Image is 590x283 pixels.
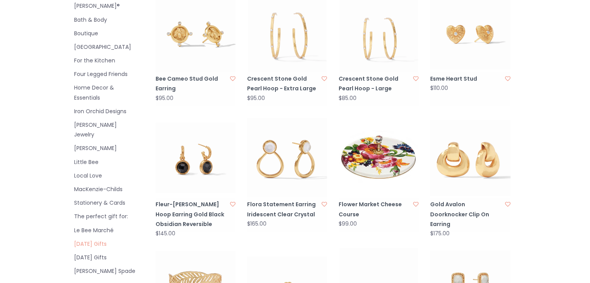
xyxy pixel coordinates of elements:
[74,171,138,181] a: Local Love
[74,226,138,235] a: Le Bee Marché
[430,200,502,229] a: Gold Avalon Doorknocker Clip On Earring
[339,74,411,93] a: Crescent Stone Gold Pearl Hoop - Large
[230,75,235,83] a: Add to wishlist
[74,56,138,66] a: For the Kitchen
[74,185,138,194] a: MacKenzie-Childs
[74,29,138,38] a: Boutique
[322,200,327,208] a: Add to wishlist
[74,253,138,262] a: [DATE] Gifts
[247,221,266,227] div: $165.00
[339,95,356,101] div: $85.00
[74,107,138,116] a: Iron Orchid Designs
[74,198,138,208] a: Stationery & Cards
[505,200,510,208] a: Add to wishlist
[74,266,138,276] a: [PERSON_NAME] Spade
[413,200,419,208] a: Add to wishlist
[413,75,419,83] a: Add to wishlist
[430,231,450,236] div: $175.00
[339,118,419,198] img: MacKenzie-Childs Flower Market Cheese Course
[74,120,138,140] a: [PERSON_NAME] Jewelry
[156,231,175,236] div: $145.00
[74,42,138,52] a: [GEOGRAPHIC_DATA]
[156,118,235,198] img: Julie Vos Fleur-de-Lis Hoop Earring Gold Black Obsidian Reversible
[74,83,138,102] a: Home Decor & Essentials
[430,85,448,91] div: $110.00
[74,212,138,221] a: The perfect gift for:
[74,157,138,167] a: Little Bee
[339,200,411,219] a: Flower Market Cheese Course
[505,75,510,83] a: Add to wishlist
[339,221,357,227] div: $99.00
[156,74,228,93] a: Bee Cameo Stud Gold Earring
[74,69,138,79] a: Four Legged Friends
[247,74,319,93] a: Crescent Stone Gold Pearl Hoop - Extra Large
[322,75,327,83] a: Add to wishlist
[74,239,138,249] a: [DATE] Gifts
[156,95,173,101] div: $95.00
[156,200,228,229] a: Fleur-[PERSON_NAME] Hoop Earring Gold Black Obsidian Reversible
[230,200,235,208] a: Add to wishlist
[74,15,138,25] a: Bath & Body
[247,95,265,101] div: $95.00
[247,118,327,198] img: Julie Vos Flora Statement Earring Iridescent Clear Crystal
[74,1,138,11] a: [PERSON_NAME]®
[247,200,319,219] a: Flora Statement Earring Iridescent Clear Crystal
[430,118,510,198] img: Julie Vos Gold Avalon Doorknocker Clip On Earring
[430,74,502,84] a: Esme Heart Stud
[74,143,138,153] a: [PERSON_NAME]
